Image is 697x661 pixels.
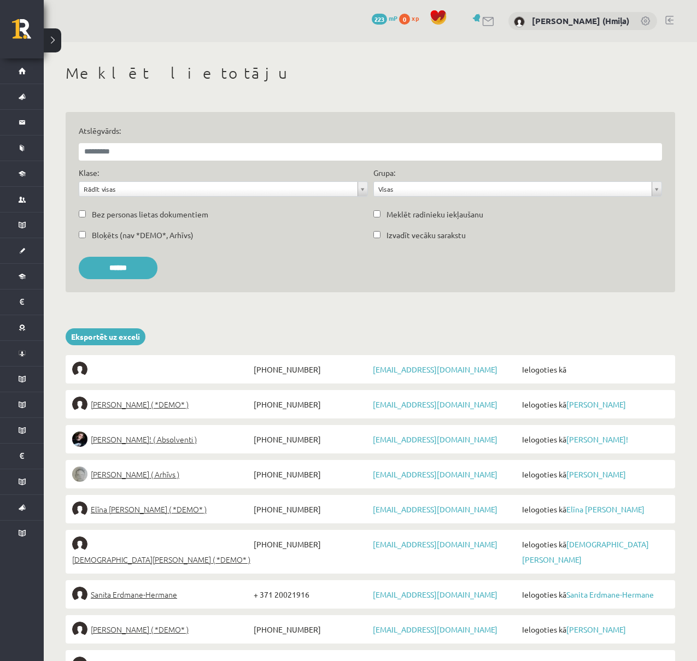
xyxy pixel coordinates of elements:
a: [PERSON_NAME] ( *DEMO* ) [72,397,251,412]
a: Sanita Erdmane-Hermane [566,589,654,599]
span: Ielogoties kā [519,432,669,447]
img: Anastasiia Khmil (Hmiļa) [514,16,525,27]
label: Bloķēts (nav *DEMO*, Arhīvs) [92,229,194,241]
a: Elīna [PERSON_NAME] ( *DEMO* ) [72,501,251,517]
a: Rādīt visas [79,182,367,196]
a: [DEMOGRAPHIC_DATA][PERSON_NAME] ( *DEMO* ) [72,536,251,567]
a: Rīgas 1. Tālmācības vidusskola [12,19,44,46]
span: mP [389,14,397,22]
a: [PERSON_NAME] ( *DEMO* ) [72,622,251,637]
a: Visas [374,182,662,196]
span: [PHONE_NUMBER] [251,501,370,517]
a: [EMAIL_ADDRESS][DOMAIN_NAME] [373,399,497,409]
img: Elīna Jolanta Bunce [72,501,87,517]
span: 223 [372,14,387,25]
a: Elīna [PERSON_NAME] [566,504,645,514]
span: [DEMOGRAPHIC_DATA][PERSON_NAME] ( *DEMO* ) [72,552,250,567]
a: [EMAIL_ADDRESS][DOMAIN_NAME] [373,504,497,514]
a: 223 mP [372,14,397,22]
span: [PERSON_NAME] ( *DEMO* ) [91,622,189,637]
span: [PHONE_NUMBER] [251,432,370,447]
a: [EMAIL_ADDRESS][DOMAIN_NAME] [373,364,497,374]
img: Sanita Erdmane-Hermane [72,587,87,602]
a: [DEMOGRAPHIC_DATA][PERSON_NAME] [522,539,649,564]
a: [EMAIL_ADDRESS][DOMAIN_NAME] [373,589,497,599]
img: Sofija Anrio-Karlauska! [72,432,87,447]
img: Krista Kristiāna Dumbre [72,536,87,552]
span: Sanita Erdmane-Hermane [91,587,177,602]
span: [PERSON_NAME] ( *DEMO* ) [91,397,189,412]
span: Ielogoties kā [519,536,669,567]
label: Klase: [79,167,99,179]
img: Lelde Braune [72,467,87,482]
a: Sanita Erdmane-Hermane [72,587,251,602]
span: Ielogoties kā [519,587,669,602]
a: [PERSON_NAME] ( Arhīvs ) [72,467,251,482]
span: [PHONE_NUMBER] [251,622,370,637]
label: Meklēt radinieku iekļaušanu [386,209,483,220]
label: Izvadīt vecāku sarakstu [386,229,466,241]
span: [PHONE_NUMBER] [251,467,370,482]
a: [EMAIL_ADDRESS][DOMAIN_NAME] [373,434,497,444]
a: [EMAIL_ADDRESS][DOMAIN_NAME] [373,624,497,634]
a: [EMAIL_ADDRESS][DOMAIN_NAME] [373,469,497,479]
span: Elīna [PERSON_NAME] ( *DEMO* ) [91,501,207,517]
h1: Meklēt lietotāju [66,64,675,82]
span: Ielogoties kā [519,622,669,637]
span: [PERSON_NAME]! ( Absolventi ) [91,432,197,447]
span: [PHONE_NUMBER] [251,397,370,412]
span: [PHONE_NUMBER] [251,536,370,552]
span: xp [412,14,419,22]
label: Bez personas lietas dokumentiem [92,209,208,220]
a: 0 xp [399,14,424,22]
span: Ielogoties kā [519,362,669,377]
span: Rādīt visas [84,182,353,196]
a: [PERSON_NAME] [566,624,626,634]
label: Atslēgvārds: [79,125,662,137]
span: [PERSON_NAME] ( Arhīvs ) [91,467,179,482]
span: 0 [399,14,410,25]
a: [PERSON_NAME] (Hmiļa) [532,15,629,26]
a: [PERSON_NAME] [566,399,626,409]
a: [PERSON_NAME]! ( Absolventi ) [72,432,251,447]
img: Roberts Robijs Fārenhorsts [72,622,87,637]
img: Elīna Elizabete Ancveriņa [72,397,87,412]
span: Ielogoties kā [519,501,669,517]
span: Visas [378,182,648,196]
a: [EMAIL_ADDRESS][DOMAIN_NAME] [373,539,497,549]
a: [PERSON_NAME]! [566,434,628,444]
span: Ielogoties kā [519,467,669,482]
a: [PERSON_NAME] [566,469,626,479]
span: Ielogoties kā [519,397,669,412]
label: Grupa: [373,167,395,179]
span: [PHONE_NUMBER] [251,362,370,377]
span: + 371 20021916 [251,587,370,602]
a: Eksportēt uz exceli [66,328,145,345]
